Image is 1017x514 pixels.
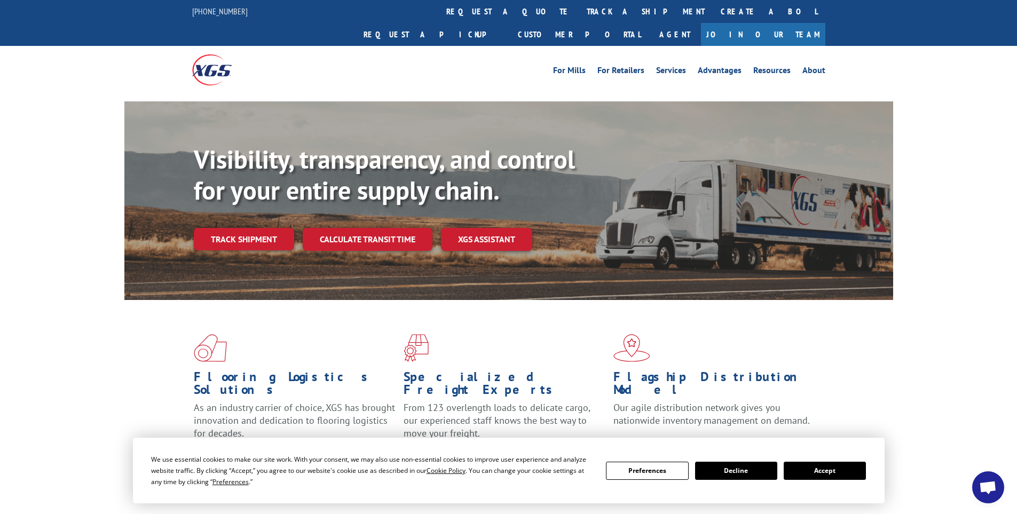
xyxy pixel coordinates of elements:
a: Request a pickup [356,23,510,46]
a: Learn More > [613,437,746,449]
a: For Mills [553,66,586,78]
a: Open chat [972,471,1004,503]
h1: Flagship Distribution Model [613,370,815,401]
a: About [802,66,825,78]
button: Accept [784,462,866,480]
a: XGS ASSISTANT [441,228,532,251]
img: xgs-icon-total-supply-chain-intelligence-red [194,334,227,362]
div: Cookie Consent Prompt [133,438,885,503]
a: Track shipment [194,228,294,250]
h1: Specialized Freight Experts [404,370,605,401]
span: As an industry carrier of choice, XGS has brought innovation and dedication to flooring logistics... [194,401,395,439]
span: Cookie Policy [427,466,466,475]
p: From 123 overlength loads to delicate cargo, our experienced staff knows the best way to move you... [404,401,605,449]
a: Advantages [698,66,742,78]
a: Resources [753,66,791,78]
a: Services [656,66,686,78]
a: Calculate transit time [303,228,432,251]
a: Join Our Team [701,23,825,46]
b: Visibility, transparency, and control for your entire supply chain. [194,143,575,207]
h1: Flooring Logistics Solutions [194,370,396,401]
a: For Retailers [597,66,644,78]
button: Decline [695,462,777,480]
a: [PHONE_NUMBER] [192,6,248,17]
img: xgs-icon-flagship-distribution-model-red [613,334,650,362]
div: We use essential cookies to make our site work. With your consent, we may also use non-essential ... [151,454,593,487]
a: Agent [649,23,701,46]
span: Preferences [212,477,249,486]
span: Our agile distribution network gives you nationwide inventory management on demand. [613,401,810,426]
a: Customer Portal [510,23,649,46]
button: Preferences [606,462,688,480]
img: xgs-icon-focused-on-flooring-red [404,334,429,362]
